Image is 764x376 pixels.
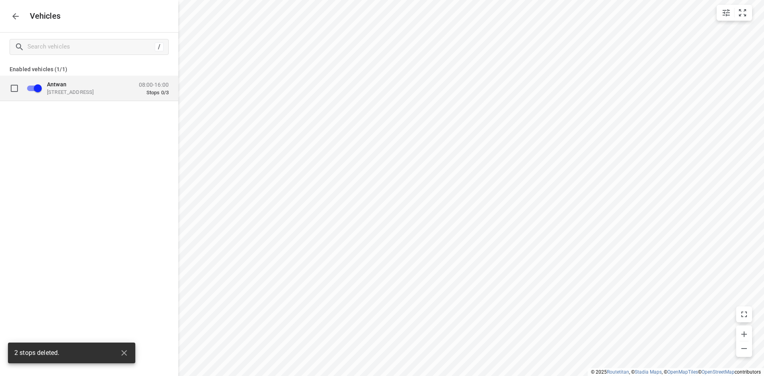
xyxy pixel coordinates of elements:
div: small contained button group [717,5,752,21]
button: Fit zoom [735,5,750,21]
a: OpenStreetMap [702,369,735,375]
input: Search vehicles [27,41,155,53]
span: Antwan [47,81,66,87]
p: Vehicles [23,12,61,21]
button: Map settings [718,5,734,21]
p: 08:00-16:00 [139,81,169,88]
a: Routetitan [607,369,629,375]
span: Disable [22,80,42,95]
p: Stops 0/3 [139,89,169,95]
li: © 2025 , © , © © contributors [591,369,761,375]
a: Stadia Maps [635,369,662,375]
p: [STREET_ADDRESS] [47,89,127,95]
span: 2 stops deleted. [14,349,59,358]
div: / [155,43,164,51]
a: OpenMapTiles [667,369,698,375]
